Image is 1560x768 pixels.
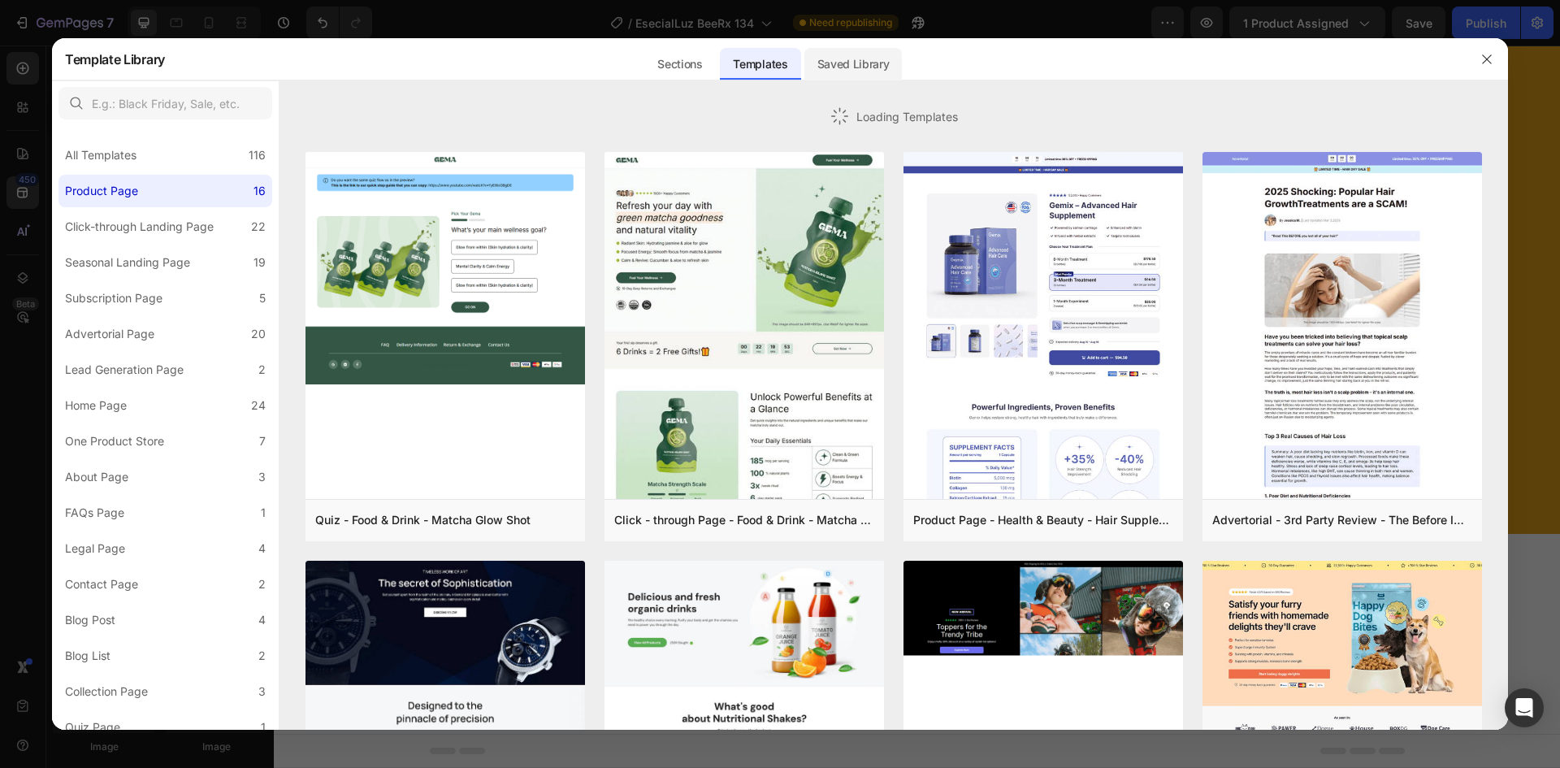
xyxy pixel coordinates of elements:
div: 4 [258,539,266,558]
div: Collection Page [65,682,148,701]
h2: Rich Text Editor. Editing area: main [656,118,1131,210]
div: Click - through Page - Food & Drink - Matcha Glow Shot [614,510,874,530]
div: 24 [251,396,266,415]
div: Legal Page [65,539,125,558]
div: Saved Library [804,48,903,80]
div: 7 [259,432,266,451]
h2: Template Library [65,38,165,80]
div: 20 [251,324,266,344]
div: All Templates [65,145,136,165]
div: One Product Store [65,432,164,451]
div: Open Intercom Messenger [1505,688,1544,727]
div: Contact Page [65,575,138,594]
div: Quiz - Food & Drink - Matcha Glow Shot [315,510,531,530]
div: 5 [259,289,266,308]
div: Lead Generation Page [65,360,184,380]
span: inspired by CRO experts [461,568,572,583]
div: Click-through Landing Page [65,217,214,236]
div: 2 [258,646,266,666]
span: Loading Templates [856,108,958,125]
div: Advertorial - 3rd Party Review - The Before Image - Hair Supplement [1212,510,1472,530]
div: 22 [251,217,266,236]
img: quiz-1.png [305,152,585,384]
div: About Page [65,467,128,487]
div: 4 [258,610,266,630]
p: Perfecta para quienes desean más libertad en la vida diaria – BeeRx ayuda a mantener los músculos... [657,212,1129,251]
div: 1 [261,718,266,737]
div: Quiz Page [65,718,120,737]
span: from URL or image [594,568,681,583]
div: 2 [258,360,266,380]
span: then drag & drop elements [703,568,824,583]
div: Product Page [65,181,138,201]
div: Blog List [65,646,110,666]
div: Subscription Page [65,289,162,308]
div: Advertorial Page [65,324,154,344]
div: Generate layout [596,548,681,565]
div: Home Page [65,396,127,415]
p: Muévete con mayor comodidad [657,119,1129,208]
span: Add section [604,512,682,529]
div: Seasonal Landing Page [65,253,190,272]
div: Templates [720,48,800,80]
div: Choose templates [468,548,566,565]
div: Add blank section [715,548,814,565]
div: Sections [644,48,715,80]
div: 3 [258,467,266,487]
div: Blog Post [65,610,115,630]
div: Rich Text Editor. Editing area: main [656,210,1131,253]
div: 3 [258,682,266,701]
div: Product Page - Health & Beauty - Hair Supplement [913,510,1173,530]
div: 1 [261,503,266,523]
div: 116 [249,145,266,165]
div: FAQs Page [65,503,124,523]
div: 2 [258,575,266,594]
input: E.g.: Black Friday, Sale, etc. [58,87,272,119]
div: 16 [253,181,266,201]
div: 19 [253,253,266,272]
